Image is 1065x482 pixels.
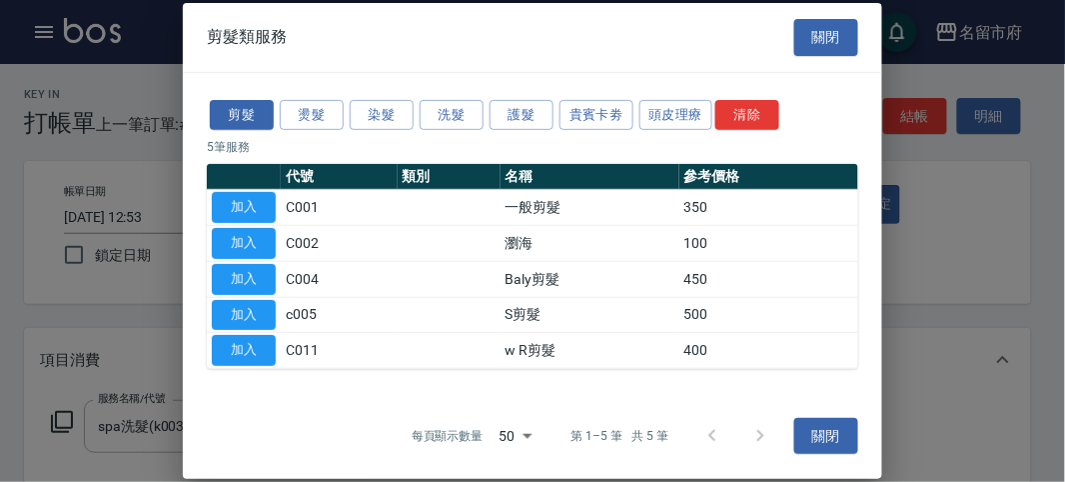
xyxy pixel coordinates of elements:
[207,138,858,156] p: 5 筆服務
[207,27,287,47] span: 剪髮類服務
[501,164,679,190] th: 名稱
[280,99,344,130] button: 燙髮
[501,190,679,226] td: 一般剪髮
[281,261,398,297] td: C004
[281,333,398,369] td: C011
[281,190,398,226] td: C001
[210,99,274,130] button: 剪髮
[420,99,484,130] button: 洗髮
[281,225,398,261] td: C002
[212,264,276,295] button: 加入
[212,335,276,366] button: 加入
[679,190,858,226] td: 350
[679,261,858,297] td: 450
[212,192,276,223] button: 加入
[350,99,414,130] button: 染髮
[212,228,276,259] button: 加入
[715,99,779,130] button: 清除
[501,297,679,333] td: S剪髮
[679,297,858,333] td: 500
[281,164,398,190] th: 代號
[501,333,679,369] td: w R剪髮
[639,99,713,130] button: 頭皮理療
[492,409,539,463] div: 50
[490,99,553,130] button: 護髮
[501,225,679,261] td: 瀏海
[559,99,633,130] button: 貴賓卡劵
[679,225,858,261] td: 100
[679,164,858,190] th: 參考價格
[281,297,398,333] td: c005
[679,333,858,369] td: 400
[794,418,858,455] button: 關閉
[501,261,679,297] td: Baly剪髮
[412,427,484,445] p: 每頁顯示數量
[212,299,276,330] button: 加入
[398,164,501,190] th: 類別
[571,427,668,445] p: 第 1–5 筆 共 5 筆
[794,19,858,56] button: 關閉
